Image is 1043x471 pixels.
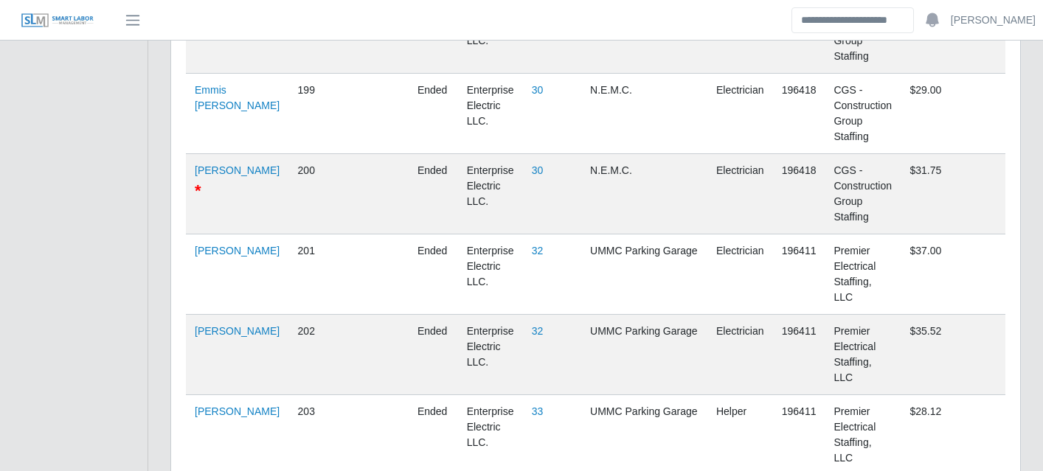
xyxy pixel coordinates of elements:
[791,7,914,33] input: Search
[289,74,342,154] td: 199
[532,84,544,96] a: 30
[289,315,342,395] td: 202
[825,154,901,234] td: CGS - Construction Group Staffing
[901,154,1005,234] td: $31.75
[707,234,773,315] td: Electrician
[825,315,901,395] td: Premier Electrical Staffing, LLC
[581,74,707,154] td: N.E.M.C.
[195,245,280,257] a: [PERSON_NAME]
[581,234,707,315] td: UMMC Parking Garage
[773,234,825,315] td: 196411
[409,315,458,395] td: ended
[581,154,707,234] td: N.E.M.C.
[458,154,523,234] td: Enterprise Electric LLC.
[901,234,1005,315] td: $37.00
[21,13,94,29] img: SLM Logo
[289,154,342,234] td: 200
[951,13,1036,28] a: [PERSON_NAME]
[409,154,458,234] td: ended
[195,325,280,337] a: [PERSON_NAME]
[707,315,773,395] td: Electrician
[581,315,707,395] td: UMMC Parking Garage
[458,234,523,315] td: Enterprise Electric LLC.
[195,84,280,111] a: Emmis [PERSON_NAME]
[532,325,544,337] a: 32
[773,74,825,154] td: 196418
[707,154,773,234] td: Electrician
[707,74,773,154] td: Electrician
[289,234,342,315] td: 201
[825,234,901,315] td: Premier Electrical Staffing, LLC
[532,164,544,176] a: 30
[825,74,901,154] td: CGS - Construction Group Staffing
[901,315,1005,395] td: $35.52
[195,181,201,200] span: DO NOT USE
[195,405,280,417] a: [PERSON_NAME]
[901,74,1005,154] td: $29.00
[532,405,544,417] a: 33
[409,234,458,315] td: ended
[773,315,825,395] td: 196411
[458,74,523,154] td: Enterprise Electric LLC.
[195,164,280,176] a: [PERSON_NAME]
[532,245,544,257] a: 32
[458,315,523,395] td: Enterprise Electric LLC.
[773,154,825,234] td: 196418
[409,74,458,154] td: ended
